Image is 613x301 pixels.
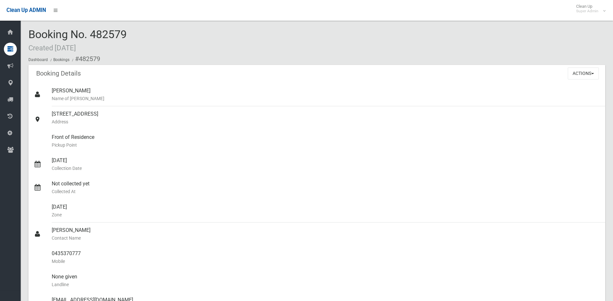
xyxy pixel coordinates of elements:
small: Contact Name [52,234,600,242]
a: Dashboard [28,57,48,62]
small: Collection Date [52,164,600,172]
small: Name of [PERSON_NAME] [52,95,600,102]
span: Booking No. 482579 [28,28,127,53]
small: Address [52,118,600,126]
a: Bookings [53,57,69,62]
span: Clean Up [573,4,605,14]
div: Not collected yet [52,176,600,199]
small: Super Admin [576,9,598,14]
small: Mobile [52,257,600,265]
div: None given [52,269,600,292]
span: Clean Up ADMIN [6,7,46,13]
div: [DATE] [52,153,600,176]
small: Landline [52,281,600,288]
header: Booking Details [28,67,89,80]
div: 0435370777 [52,246,600,269]
div: [PERSON_NAME] [52,83,600,106]
small: Collected At [52,188,600,195]
li: #482579 [70,53,100,65]
div: [STREET_ADDRESS] [52,106,600,130]
div: [DATE] [52,199,600,223]
small: Zone [52,211,600,219]
div: [PERSON_NAME] [52,223,600,246]
small: Created [DATE] [28,44,76,52]
button: Actions [568,67,599,79]
div: Front of Residence [52,130,600,153]
small: Pickup Point [52,141,600,149]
